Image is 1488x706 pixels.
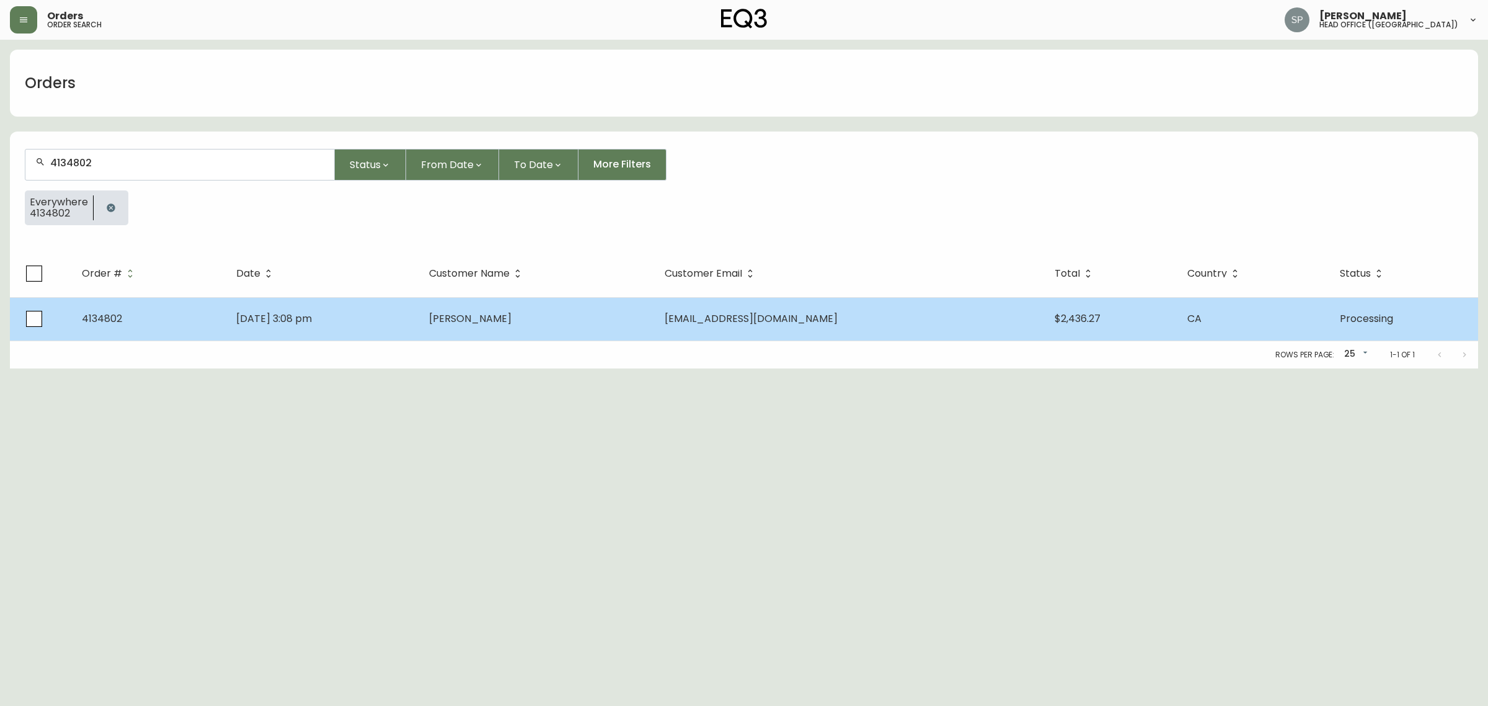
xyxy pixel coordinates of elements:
[1055,268,1096,279] span: Total
[236,268,277,279] span: Date
[236,270,260,277] span: Date
[50,157,324,169] input: Search
[236,311,312,326] span: [DATE] 3:08 pm
[1285,7,1309,32] img: 0cb179e7bf3690758a1aaa5f0aafa0b4
[1275,349,1334,360] p: Rows per page:
[1187,311,1202,326] span: CA
[47,11,83,21] span: Orders
[429,270,510,277] span: Customer Name
[335,149,406,181] button: Status
[1319,21,1458,29] h5: head office ([GEOGRAPHIC_DATA])
[1187,270,1227,277] span: Country
[593,158,651,171] span: More Filters
[429,311,511,326] span: [PERSON_NAME]
[30,208,88,219] span: 4134802
[1187,268,1243,279] span: Country
[47,21,102,29] h5: order search
[1340,311,1393,326] span: Processing
[665,311,838,326] span: [EMAIL_ADDRESS][DOMAIN_NAME]
[1340,268,1387,279] span: Status
[665,270,742,277] span: Customer Email
[1055,270,1080,277] span: Total
[406,149,499,181] button: From Date
[350,157,381,172] span: Status
[721,9,767,29] img: logo
[1390,349,1415,360] p: 1-1 of 1
[665,268,758,279] span: Customer Email
[25,73,76,94] h1: Orders
[514,157,553,172] span: To Date
[30,197,88,208] span: Everywhere
[1340,270,1371,277] span: Status
[421,157,474,172] span: From Date
[82,270,122,277] span: Order #
[82,268,138,279] span: Order #
[82,311,122,326] span: 4134802
[1055,311,1100,326] span: $2,436.27
[578,149,666,181] button: More Filters
[1339,344,1370,365] div: 25
[429,268,526,279] span: Customer Name
[499,149,578,181] button: To Date
[1319,11,1407,21] span: [PERSON_NAME]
